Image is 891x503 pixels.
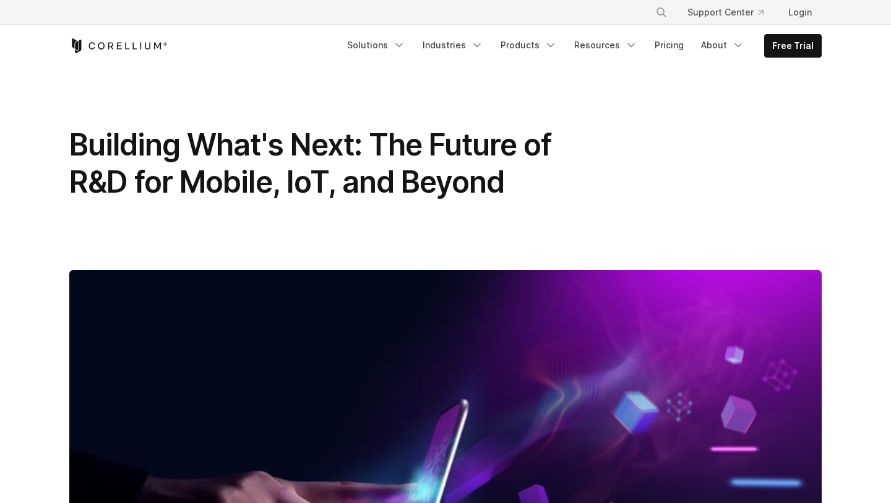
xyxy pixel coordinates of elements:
a: Free Trial [765,35,821,57]
span: Building What's Next: The Future of R&D for Mobile, IoT, and Beyond [69,126,551,200]
a: Corellium Home [69,38,168,53]
button: Search [650,1,673,24]
div: Navigation Menu [340,34,822,58]
a: Solutions [340,34,413,56]
a: Resources [567,34,645,56]
a: Pricing [647,34,691,56]
a: Support Center [678,1,773,24]
a: Login [778,1,822,24]
div: Navigation Menu [640,1,822,24]
a: Products [493,34,564,56]
a: Industries [415,34,491,56]
a: About [694,34,752,56]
